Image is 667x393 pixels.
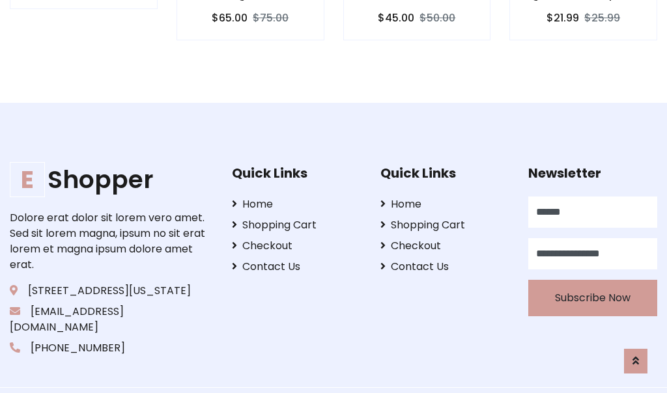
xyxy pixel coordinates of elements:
a: Checkout [380,238,509,254]
del: $75.00 [253,10,289,25]
del: $50.00 [419,10,455,25]
p: [PHONE_NUMBER] [10,340,212,356]
p: [EMAIL_ADDRESS][DOMAIN_NAME] [10,304,212,335]
h6: $45.00 [378,12,414,24]
h5: Quick Links [380,165,509,181]
h6: $65.00 [212,12,248,24]
button: Subscribe Now [528,280,657,316]
p: Dolore erat dolor sit lorem vero amet. Sed sit lorem magna, ipsum no sit erat lorem et magna ipsu... [10,210,212,273]
a: Shopping Cart [380,217,509,233]
h6: $21.99 [546,12,579,24]
a: Home [380,197,509,212]
del: $25.99 [584,10,620,25]
h5: Newsletter [528,165,657,181]
h5: Quick Links [232,165,361,181]
a: EShopper [10,165,212,195]
a: Shopping Cart [232,217,361,233]
a: Contact Us [232,259,361,275]
a: Checkout [232,238,361,254]
span: E [10,162,45,197]
p: [STREET_ADDRESS][US_STATE] [10,283,212,299]
h1: Shopper [10,165,212,195]
a: Contact Us [380,259,509,275]
a: Home [232,197,361,212]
